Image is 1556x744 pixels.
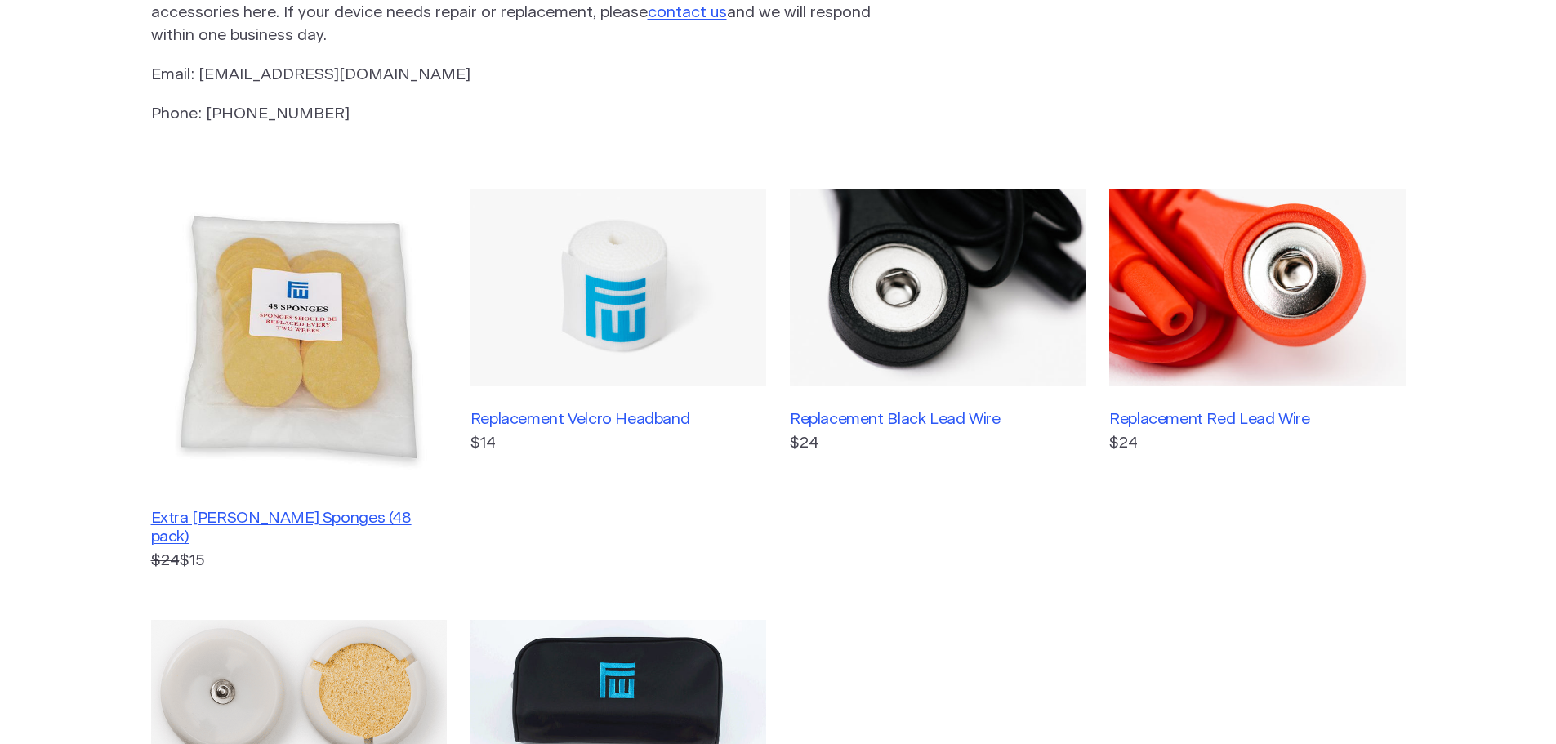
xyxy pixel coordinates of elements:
[790,189,1086,572] a: Replacement Black Lead Wire$24
[151,189,447,484] img: Extra Fisher Wallace Sponges (48 pack)
[1109,189,1405,572] a: Replacement Red Lead Wire$24
[1109,189,1405,386] img: Replacement Red Lead Wire
[470,432,766,456] p: $14
[151,189,447,572] a: Extra [PERSON_NAME] Sponges (48 pack) $24$15
[470,189,766,386] img: Replacement Velcro Headband
[151,509,447,546] h3: Extra [PERSON_NAME] Sponges (48 pack)
[470,189,766,572] a: Replacement Velcro Headband$14
[790,432,1086,456] p: $24
[648,5,727,20] a: contact us
[151,553,180,568] s: $24
[470,410,766,429] h3: Replacement Velcro Headband
[1109,410,1405,429] h3: Replacement Red Lead Wire
[1109,432,1405,456] p: $24
[151,64,873,87] p: Email: [EMAIL_ADDRESS][DOMAIN_NAME]
[151,103,873,127] p: Phone: [PHONE_NUMBER]
[790,189,1086,386] img: Replacement Black Lead Wire
[151,550,447,573] p: $15
[790,410,1086,429] h3: Replacement Black Lead Wire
